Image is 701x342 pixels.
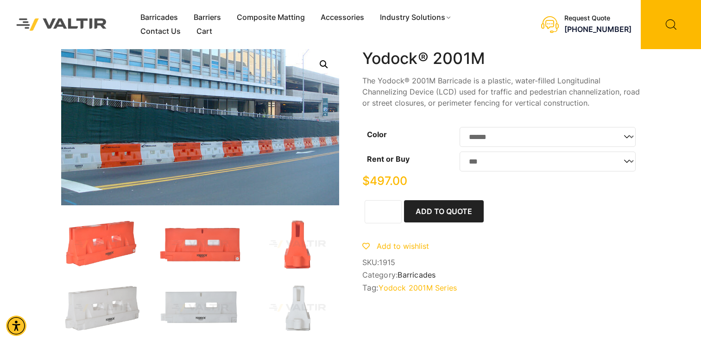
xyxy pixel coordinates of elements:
[362,174,407,188] bdi: 497.00
[365,200,402,223] input: Product quantity
[379,283,457,292] a: Yodock 2001M Series
[362,271,640,279] span: Category:
[362,75,640,108] p: The Yodock® 2001M Barricade is a plastic, water-filled Longitudinal Channelizing Device (LCD) use...
[362,49,640,68] h1: Yodock® 2001M
[377,241,429,251] span: Add to wishlist
[362,174,370,188] span: $
[133,11,186,25] a: Barricades
[61,283,145,333] img: A white plastic dock component with openings, labeled "YODOCK," designed for modular assembly or ...
[316,56,332,73] a: Open this option
[158,283,242,333] img: A white plastic device with two rectangular openings and a logo, likely a component or accessory ...
[189,25,220,38] a: Cart
[7,9,116,40] img: Valtir Rentals
[362,258,640,267] span: SKU:
[564,15,632,23] div: Request Quote
[229,11,313,25] a: Composite Matting
[404,200,484,222] button: Add to Quote
[6,316,26,336] div: Accessibility Menu
[256,283,339,333] img: A white plastic component with a vertical design, featuring a slot at the top and a cylindrical p...
[256,219,339,269] img: An orange plastic object with a triangular shape, featuring a slot at the top and a circular base.
[564,25,632,34] a: call (888) 496-3625
[367,154,410,164] label: Rent or Buy
[186,11,229,25] a: Barriers
[313,11,372,25] a: Accessories
[367,130,387,139] label: Color
[362,283,640,292] span: Tag:
[158,219,242,269] img: An orange traffic barrier with reflective white panels and the brand name "YODOCK" printed on it.
[398,270,436,279] a: Barricades
[133,25,189,38] a: Contact Us
[61,219,145,269] img: 2001M_Org_3Q.jpg
[362,241,429,251] a: Add to wishlist
[372,11,460,25] a: Industry Solutions
[379,258,395,267] span: 1915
